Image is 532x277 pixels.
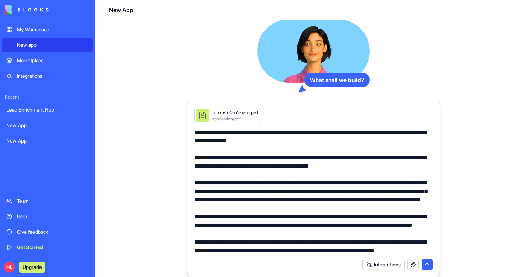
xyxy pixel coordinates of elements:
div: Give feedback [17,228,89,235]
a: Give feedback [2,225,93,239]
div: Team [17,197,89,204]
div: application/pdf [212,116,258,122]
a: Lead Enrichment Hub [2,103,93,117]
a: Marketplace [2,53,93,68]
div: New App [6,122,89,129]
div: טמפלט למשמרות.pdf [212,109,258,116]
a: Help [2,209,93,224]
div: New app [17,42,89,49]
a: New App [2,118,93,132]
div: Integrations [17,73,89,80]
a: Integrations [2,69,93,83]
a: Upgrade [19,263,45,270]
a: Team [2,194,93,208]
img: logo [5,5,49,15]
div: Help [17,213,89,220]
button: Integrations [362,259,405,270]
a: New App [2,134,93,148]
span: New App [109,6,133,14]
button: Upgrade [19,262,45,273]
span: ML [4,262,15,273]
div: My Workspace [17,26,89,33]
a: My Workspace [2,23,93,37]
a: Get Started [2,240,93,254]
div: What shall we build? [304,73,370,87]
div: Marketplace [17,57,89,64]
div: Lead Enrichment Hub [6,106,89,113]
span: Recent [2,94,93,100]
div: New App [6,137,89,144]
div: Get Started [17,244,89,251]
a: New app [2,38,93,52]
